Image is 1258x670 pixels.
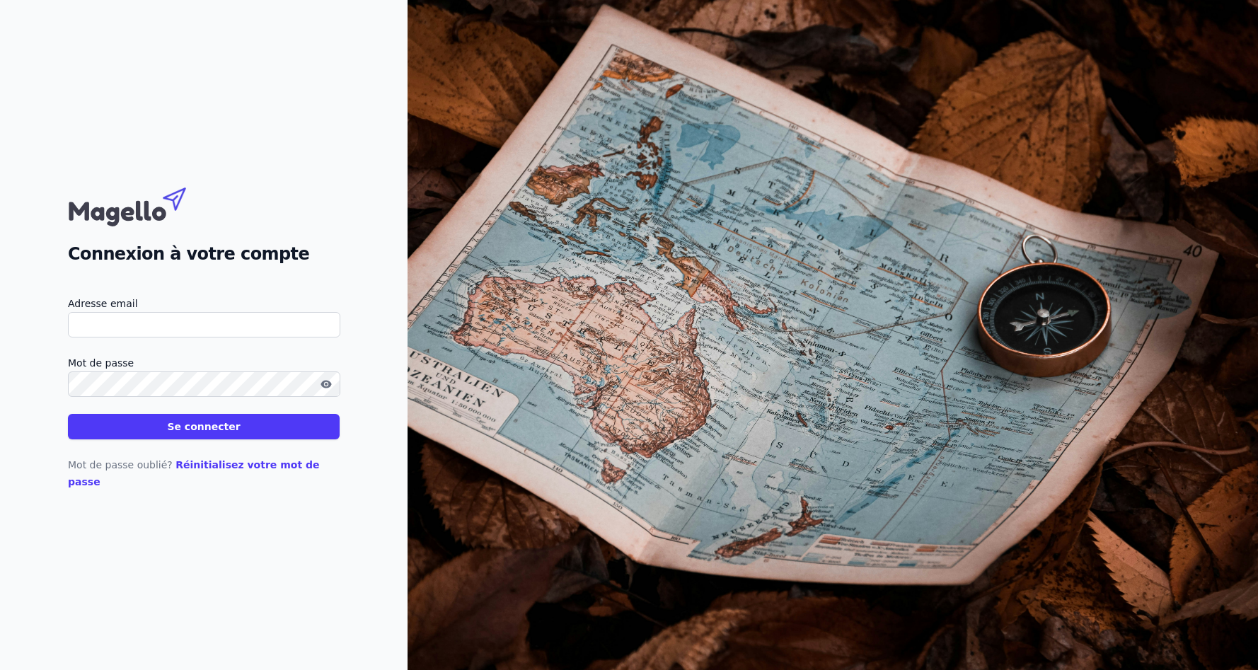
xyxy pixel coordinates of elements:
img: Magello [68,180,217,230]
label: Mot de passe [68,354,340,371]
label: Adresse email [68,295,340,312]
h2: Connexion à votre compte [68,241,340,267]
a: Réinitialisez votre mot de passe [68,459,320,487]
p: Mot de passe oublié? [68,456,340,490]
button: Se connecter [68,414,340,439]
